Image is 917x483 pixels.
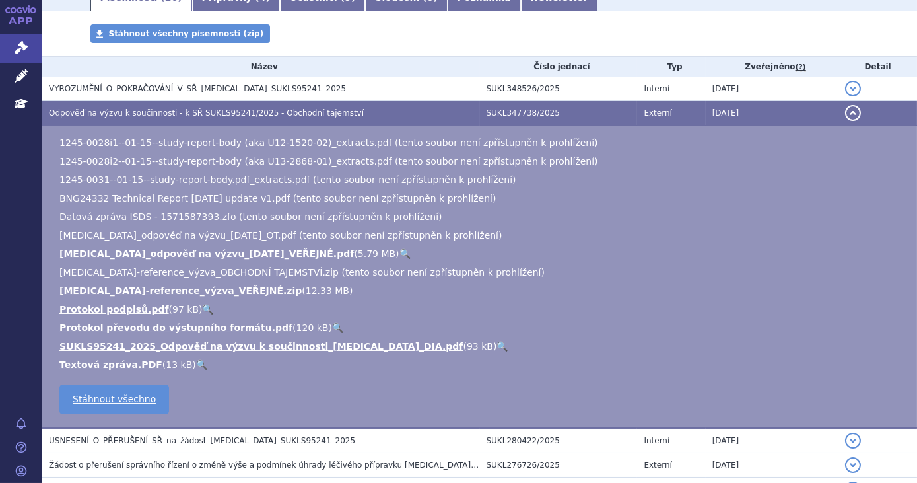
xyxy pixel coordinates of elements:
abbr: (?) [796,63,806,72]
a: [MEDICAL_DATA]-reference_výzva_VEŘEJNÉ.zip [59,285,302,296]
a: 🔍 [202,304,213,315]
span: [MEDICAL_DATA]-reference_výzva_OBCHODNÍ TAJEMSTVÍ.zip (tento soubor není zpřístupněn k prohlížení) [59,267,545,278]
span: [MEDICAL_DATA]_odpověď na výzvu_[DATE]_OT.pdf (tento soubor není zpřístupněn k prohlížení) [59,230,502,241]
a: Protokol převodu do výstupního formátu.pdf [59,322,292,333]
td: [DATE] [706,453,839,478]
span: 1245-0031--01-15--study-report-body.pdf_extracts.pdf (tento soubor není zpřístupněn k prohlížení) [59,174,516,185]
span: 120 kB [296,322,329,333]
span: 13 kB [166,359,192,370]
a: Stáhnout všechny písemnosti (zip) [90,24,271,43]
li: ( ) [59,303,904,316]
a: 🔍 [332,322,343,333]
th: Název [42,57,480,77]
td: [DATE] [706,77,839,101]
span: Odpověď na výzvu k součinnosti - k SŘ SUKLS95241/2025 - Obchodní tajemství [49,108,364,118]
td: [DATE] [706,101,839,126]
span: 12.33 MB [306,285,349,296]
a: Protokol podpisů.pdf [59,304,169,315]
a: 🔍 [196,359,207,370]
span: USNESENÍ_O_PŘERUŠENÍ_SŘ_na_žádost_JARDIANCE_SUKLS95241_2025 [49,436,355,445]
th: Zveřejněno [706,57,839,77]
th: Typ [637,57,705,77]
button: detail [845,457,861,473]
a: SUKLS95241_2025_Odpověď na výzvu k součinnosti_[MEDICAL_DATA]_DIA.pdf [59,341,463,352]
button: detail [845,81,861,96]
span: Žádost o přerušení správního řízení o změně výše a podmínek úhrady léčivého přípravku JARDIANCE S... [49,461,547,470]
button: detail [845,433,861,449]
a: Stáhnout všechno [59,385,169,414]
a: 🔍 [399,248,411,259]
th: Číslo jednací [480,57,638,77]
span: Externí [644,461,671,470]
span: 93 kB [467,341,493,352]
td: SUKL347738/2025 [480,101,638,126]
li: ( ) [59,358,904,371]
span: Stáhnout všechny písemnosti (zip) [109,29,264,38]
span: Datová zpráva ISDS - 1571587393.zfo (tento soubor není zpřístupněn k prohlížení) [59,211,442,222]
span: VYROZUMĚNÍ_O_POKRAČOVÁNÍ_V_SŘ_JARDIANCE_SUKLS95241_2025 [49,84,346,93]
td: [DATE] [706,428,839,453]
li: ( ) [59,284,904,297]
td: SUKL280422/2025 [480,428,638,453]
span: 1245-0028i1--01-15--study-report-body (aka U12-1520-02)_extracts.pdf (tento soubor není zpřístupn... [59,137,598,148]
a: [MEDICAL_DATA]_odpověď na výzvu_[DATE]_VEŘEJNÉ.pdf [59,248,354,259]
span: Interní [644,84,669,93]
td: SUKL348526/2025 [480,77,638,101]
span: Externí [644,108,671,118]
span: BNG24332 Technical Report [DATE] update v1.pdf (tento soubor není zpřístupněn k prohlížení) [59,193,496,204]
span: 5.79 MB [358,248,395,259]
li: ( ) [59,321,904,334]
td: SUKL276726/2025 [480,453,638,478]
li: ( ) [59,340,904,353]
span: Interní [644,436,669,445]
span: 1245-0028i2--01-15--study-report-body (aka U13-2868-01)_extracts.pdf (tento soubor není zpřístupn... [59,156,598,167]
a: 🔍 [496,341,508,352]
button: detail [845,105,861,121]
th: Detail [838,57,917,77]
li: ( ) [59,247,904,260]
a: Textová zpráva.PDF [59,359,162,370]
span: 97 kB [172,304,199,315]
